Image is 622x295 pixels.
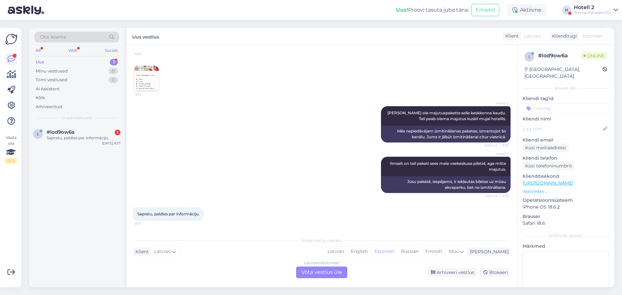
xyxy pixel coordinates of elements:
div: Kliendi info [523,85,609,91]
button: Emailid [471,4,499,16]
div: Finnish [422,247,445,256]
span: Nähtud ✓ 9:35 [484,143,509,148]
div: [GEOGRAPHIC_DATA], [GEOGRAPHIC_DATA] [524,66,603,80]
div: Kõik [36,95,45,101]
p: Operatsioonisüsteem [523,197,609,204]
p: Märkmed [523,243,609,250]
span: Hotell 2 [484,152,509,156]
span: Nähtud ✓ 9:36 [484,193,509,198]
div: Valige keel ja vastake [133,238,511,244]
div: Klienditugi [549,33,577,40]
span: l [37,131,39,136]
span: #lod9ow6a [47,129,75,135]
div: Latvian to Estonian [304,260,340,266]
p: Kliendi nimi [523,116,609,122]
span: 9:34 [135,92,159,97]
div: 0 [109,68,118,74]
label: Uus vestlus [132,32,159,40]
span: Estonian [582,33,602,40]
span: [PERSON_NAME] ole majutuspakette selle keskkonna kaudu. Teil peab olema majutus kuskil mujal hote... [387,110,507,121]
div: [PERSON_NAME] [523,233,609,239]
span: Otsi kliente [40,34,66,40]
div: Estonian [371,247,397,256]
div: Mēs nepiedāvājam izmitināšanas paketes, izmantojot šo kanālu. Jums ir jābūt izmitināšanai citur v... [381,126,511,142]
p: Kliendi email [523,137,609,143]
span: Muu [449,248,459,254]
div: Klient [503,33,519,40]
div: Russian [397,247,422,256]
p: Klienditeekond [523,173,609,180]
div: Uus [36,59,44,65]
div: Socials [103,46,119,55]
div: Küsi meiliaadressi [523,143,569,152]
div: Arhiveeritud [36,104,62,110]
span: l [528,54,531,59]
input: Lisa tag [523,103,609,113]
div: Arhiveeri vestlus [427,268,477,277]
div: 0 / 3 [5,158,17,164]
div: [PERSON_NAME] [467,248,509,255]
p: Kliendi telefon [523,155,609,162]
p: Vaata edasi ... [523,188,609,194]
img: Attachment [133,66,159,92]
span: Hotell 2 [484,101,509,106]
div: All [34,46,42,55]
div: Hotell 2 [574,5,611,10]
span: Ilmselt on teil paketi sees meie veekeskuse piletid, aga mitte majutus. [390,161,507,172]
span: 9:37 [135,221,159,226]
div: [DATE] 9:37 [102,141,121,146]
div: Vaata siia [5,135,17,164]
span: 9:34 [135,51,159,56]
p: Kliendi tag'id [523,95,609,102]
div: Proovi tasuta juba täna: [396,6,469,14]
a: [URL][DOMAIN_NAME] [523,180,573,186]
img: Askly Logo [5,33,17,45]
div: Klient [133,248,149,255]
div: # lod9ow6a [538,52,581,60]
div: 1 [110,59,118,65]
span: Online [581,52,607,59]
p: Brauser [523,213,609,220]
span: Uued vestlused [62,115,92,121]
input: Lisa nimi [523,125,602,132]
div: English [347,247,371,256]
div: AI Assistent [36,86,60,92]
div: H [562,6,571,15]
div: Latvian [324,247,347,256]
div: Tiimi vestlused [36,77,67,83]
div: Sapratu, paldies par informāciju. [47,135,121,141]
div: Minu vestlused [36,68,68,74]
div: Aktiivne [507,4,547,16]
div: Võta vestlus üle [296,267,347,278]
div: Küsi telefoninumbrit [523,162,575,170]
p: iPhone OS 18.6.2 [523,204,609,210]
span: Sapratu, paldies par informāciju. [137,211,200,216]
div: 1 [115,130,121,135]
span: Latvian [524,33,541,40]
div: 0 [109,77,118,83]
div: Jūsu paketē, iespējams, ir iekļautas biļetes uz mūsu akvaparku, bet ne izmitināšana. [381,176,511,193]
div: Web [67,46,78,55]
div: Tervise Paradiis OÜ [574,10,611,15]
b: Uus! [396,7,408,13]
div: Blokeeri [479,268,511,277]
p: Safari 18.6 [523,220,609,227]
span: Latvian [154,248,171,255]
a: Hotell 2Tervise Paradiis OÜ [574,5,618,15]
